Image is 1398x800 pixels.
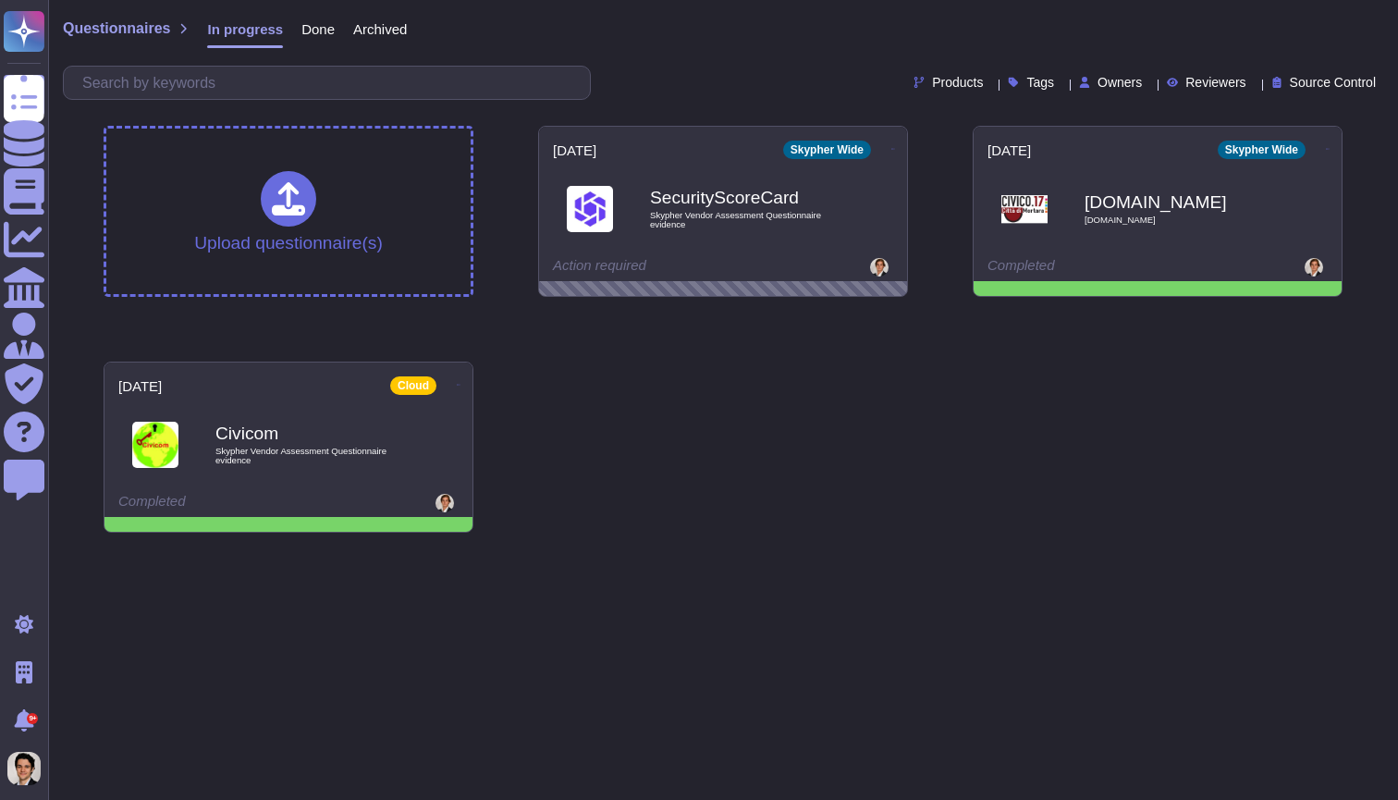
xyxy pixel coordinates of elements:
[650,189,835,206] b: SecurityScoreCard
[987,143,1031,157] span: [DATE]
[553,143,596,157] span: [DATE]
[1085,215,1269,225] span: [DOMAIN_NAME]
[567,186,613,232] img: Logo
[1185,76,1245,89] span: Reviewers
[435,494,454,512] img: user
[987,258,1214,277] div: Completed
[215,425,400,442] b: Civicom
[132,422,178,468] img: Logo
[870,258,889,277] img: user
[207,22,283,36] span: In progress
[783,141,871,159] div: Skypher Wide
[194,171,383,252] div: Upload questionnaire(s)
[650,211,835,228] span: Skypher Vendor Assessment Questionnaire evidence
[301,22,335,36] span: Done
[118,379,162,393] span: [DATE]
[4,748,54,789] button: user
[1290,76,1376,89] span: Source Control
[73,67,590,99] input: Search by keywords
[932,76,983,89] span: Products
[390,376,436,395] div: Cloud
[1218,141,1306,159] div: Skypher Wide
[118,494,345,512] div: Completed
[553,258,779,277] div: Action required
[1026,76,1054,89] span: Tags
[1001,186,1048,232] img: Logo
[353,22,407,36] span: Archived
[1305,258,1323,277] img: user
[63,21,170,36] span: Questionnaires
[27,713,38,724] div: 9+
[1085,193,1269,211] b: [DOMAIN_NAME]
[7,752,41,785] img: user
[215,447,400,464] span: Skypher Vendor Assessment Questionnaire evidence
[1098,76,1142,89] span: Owners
